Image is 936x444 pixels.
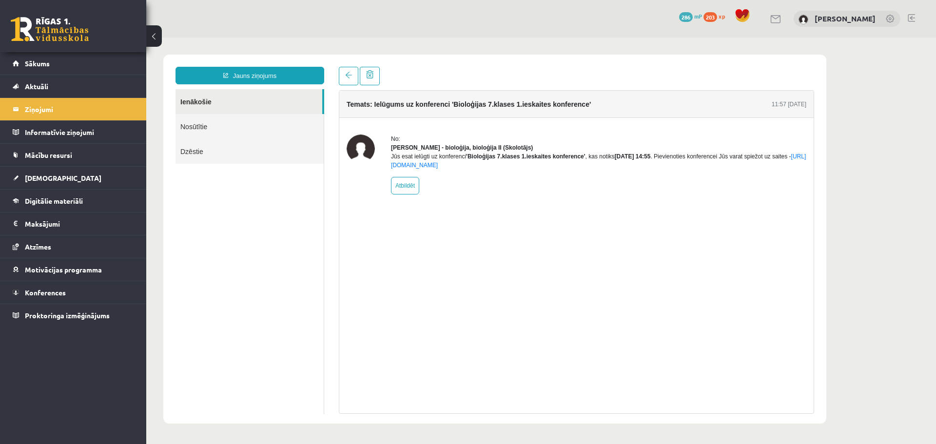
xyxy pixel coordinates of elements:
a: Informatīvie ziņojumi [13,121,134,143]
a: Konferences [13,281,134,304]
a: [DEMOGRAPHIC_DATA] [13,167,134,189]
a: Nosūtītie [29,77,177,101]
span: Motivācijas programma [25,265,102,274]
h4: Temats: Ielūgums uz konferenci 'Bioloģijas 7.klases 1.ieskaites konference' [200,63,445,71]
a: Atbildēt [245,139,273,157]
img: Artūrs Šefanovskis [799,15,808,24]
a: Aktuāli [13,75,134,97]
a: Digitālie materiāli [13,190,134,212]
span: Sākums [25,59,50,68]
img: Elza Saulīte - bioloģija, bioloģija II [200,97,229,125]
a: Atzīmes [13,235,134,258]
a: [PERSON_NAME] [815,14,876,23]
a: 203 xp [703,12,730,20]
span: Konferences [25,288,66,297]
span: xp [719,12,725,20]
strong: [PERSON_NAME] - bioloģija, bioloģija II (Skolotājs) [245,107,387,114]
legend: Informatīvie ziņojumi [25,121,134,143]
span: Proktoringa izmēģinājums [25,311,110,320]
a: 286 mP [679,12,702,20]
span: [DEMOGRAPHIC_DATA] [25,174,101,182]
a: Ienākošie [29,52,176,77]
span: 286 [679,12,693,22]
span: mP [694,12,702,20]
a: Dzēstie [29,101,177,126]
span: Aktuāli [25,82,48,91]
a: Maksājumi [13,212,134,235]
legend: Maksājumi [25,212,134,235]
b: 'Bioloģijas 7.klases 1.ieskaites konference' [320,116,439,122]
span: 203 [703,12,717,22]
b: [DATE] 14:55 [468,116,505,122]
a: Sākums [13,52,134,75]
div: No: [245,97,660,106]
a: Jauns ziņojums [29,29,178,47]
div: 11:57 [DATE] [625,62,660,71]
span: Digitālie materiāli [25,196,83,205]
a: Ziņojumi [13,98,134,120]
a: Rīgas 1. Tālmācības vidusskola [11,17,89,41]
a: Motivācijas programma [13,258,134,281]
a: Mācību resursi [13,144,134,166]
span: Mācību resursi [25,151,72,159]
a: Proktoringa izmēģinājums [13,304,134,327]
div: Jūs esat ielūgti uz konferenci , kas notiks . Pievienoties konferencei Jūs varat spiežot uz saites - [245,115,660,132]
legend: Ziņojumi [25,98,134,120]
span: Atzīmes [25,242,51,251]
